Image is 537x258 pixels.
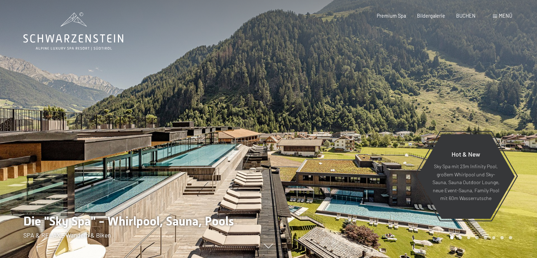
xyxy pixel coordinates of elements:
a: BUCHEN [456,13,476,19]
div: Carousel Page 7 [500,236,504,240]
a: Hot & New Sky Spa mit 23m Infinity Pool, großem Whirlpool und Sky-Sauna, Sauna Outdoor Lounge, ne... [417,134,515,219]
span: Menü [499,13,512,19]
a: Bildergalerie [417,13,445,19]
div: Carousel Page 6 [492,236,496,240]
div: Carousel Pagination [448,236,512,240]
div: Carousel Page 8 [509,236,512,240]
div: Carousel Page 5 [484,236,487,240]
div: Carousel Page 1 (Current Slide) [450,236,454,240]
div: Carousel Page 4 [475,236,479,240]
a: Premium Spa [377,13,406,19]
div: Carousel Page 2 [459,236,462,240]
span: Hot & New [452,150,480,158]
div: Carousel Page 3 [467,236,471,240]
p: Sky Spa mit 23m Infinity Pool, großem Whirlpool und Sky-Sauna, Sauna Outdoor Lounge, neue Event-S... [432,163,500,203]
